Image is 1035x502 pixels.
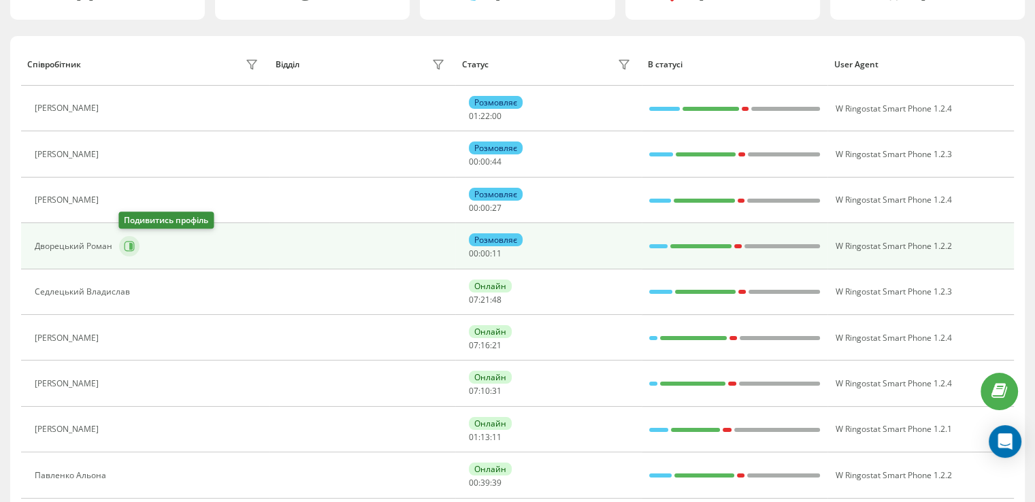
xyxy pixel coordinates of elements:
span: 31 [492,385,502,397]
div: User Agent [834,60,1008,69]
span: 39 [480,477,490,488]
span: 07 [469,339,478,351]
span: 10 [480,385,490,397]
div: [PERSON_NAME] [35,424,102,434]
span: W Ringostat Smart Phone 1.2.1 [835,423,951,435]
span: 21 [480,294,490,305]
span: 00 [469,477,478,488]
span: 00 [469,156,478,167]
span: W Ringostat Smart Phone 1.2.4 [835,194,951,205]
span: 07 [469,385,478,397]
div: Павленко Альона [35,471,110,480]
div: Онлайн [469,417,512,430]
span: 22 [480,110,490,122]
span: 00 [469,248,478,259]
div: В статусі [648,60,821,69]
div: Дворецький Роман [35,241,116,251]
span: 01 [469,431,478,443]
span: W Ringostat Smart Phone 1.2.4 [835,378,951,389]
div: Онлайн [469,280,512,292]
span: 00 [469,202,478,214]
span: 01 [469,110,478,122]
div: : : [469,433,502,442]
div: Статус [462,60,489,69]
span: 00 [492,110,502,122]
div: : : [469,157,502,167]
span: 39 [492,477,502,488]
span: 16 [480,339,490,351]
div: : : [469,203,502,213]
span: 00 [480,156,490,167]
div: [PERSON_NAME] [35,379,102,388]
div: Open Intercom Messenger [989,425,1021,458]
span: 07 [469,294,478,305]
div: Співробітник [27,60,81,69]
div: Розмовляє [469,141,523,154]
div: Седлецький Владислав [35,287,133,297]
span: 27 [492,202,502,214]
span: 21 [492,339,502,351]
span: W Ringostat Smart Phone 1.2.2 [835,240,951,252]
div: Розмовляє [469,96,523,109]
span: 13 [480,431,490,443]
span: 11 [492,248,502,259]
span: W Ringostat Smart Phone 1.2.3 [835,148,951,160]
div: : : [469,249,502,258]
span: 00 [480,202,490,214]
div: [PERSON_NAME] [35,195,102,205]
span: W Ringostat Smart Phone 1.2.3 [835,286,951,297]
span: W Ringostat Smart Phone 1.2.4 [835,103,951,114]
div: [PERSON_NAME] [35,103,102,113]
div: Онлайн [469,371,512,384]
div: [PERSON_NAME] [35,333,102,343]
span: W Ringostat Smart Phone 1.2.2 [835,469,951,481]
div: Розмовляє [469,233,523,246]
span: 00 [480,248,490,259]
div: : : [469,478,502,488]
div: Подивитись профіль [118,212,214,229]
div: Онлайн [469,463,512,475]
div: Онлайн [469,325,512,338]
span: 48 [492,294,502,305]
div: : : [469,112,502,121]
div: : : [469,295,502,305]
span: 44 [492,156,502,167]
span: W Ringostat Smart Phone 1.2.4 [835,332,951,344]
div: [PERSON_NAME] [35,150,102,159]
div: : : [469,341,502,350]
div: : : [469,386,502,396]
div: Розмовляє [469,188,523,201]
div: Відділ [276,60,299,69]
span: 11 [492,431,502,443]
